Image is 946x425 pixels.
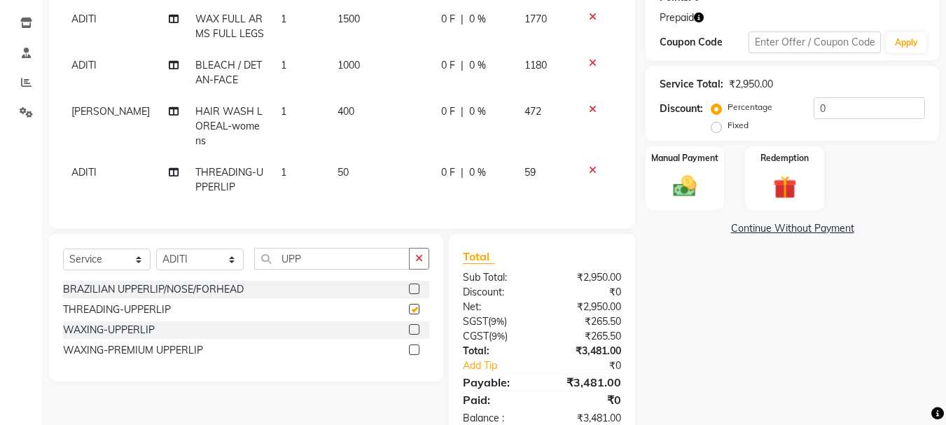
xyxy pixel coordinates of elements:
[542,391,632,408] div: ₹0
[195,105,263,147] span: HAIR WASH LOREAL-womens
[461,58,464,73] span: |
[729,77,773,92] div: ₹2,950.00
[886,32,926,53] button: Apply
[452,358,557,373] a: Add Tip
[281,166,286,179] span: 1
[542,374,632,391] div: ₹3,481.00
[728,119,749,132] label: Fixed
[441,58,455,73] span: 0 F
[524,166,536,179] span: 59
[71,59,97,71] span: ADITI
[524,13,547,25] span: 1770
[469,104,486,119] span: 0 %
[63,282,244,297] div: BRAZILIAN UPPERLIP/NOSE/FORHEAD
[195,13,264,40] span: WAX FULL ARMS FULL LEGS
[666,173,704,200] img: _cash.svg
[452,300,542,314] div: Net:
[452,391,542,408] div: Paid:
[542,344,632,358] div: ₹3,481.00
[254,248,410,270] input: Search or Scan
[660,11,694,25] span: Prepaid
[441,165,455,180] span: 0 F
[452,270,542,285] div: Sub Total:
[542,285,632,300] div: ₹0
[441,12,455,27] span: 0 F
[469,58,486,73] span: 0 %
[461,104,464,119] span: |
[760,152,809,165] label: Redemption
[524,59,547,71] span: 1180
[660,35,748,50] div: Coupon Code
[195,59,262,86] span: BLEACH / DETAN-FACE
[281,59,286,71] span: 1
[452,344,542,358] div: Total:
[452,314,542,329] div: ( )
[660,77,723,92] div: Service Total:
[542,270,632,285] div: ₹2,950.00
[648,221,936,236] a: Continue Without Payment
[63,343,203,358] div: WAXING-PREMIUM UPPERLIP
[766,173,804,202] img: _gift.svg
[281,13,286,25] span: 1
[195,166,263,193] span: THREADING-UPPERLIP
[452,329,542,344] div: ( )
[728,101,772,113] label: Percentage
[469,165,486,180] span: 0 %
[71,166,97,179] span: ADITI
[461,165,464,180] span: |
[463,249,495,264] span: Total
[71,105,150,118] span: [PERSON_NAME]
[338,59,360,71] span: 1000
[660,102,703,116] div: Discount:
[463,330,489,342] span: CGST
[469,12,486,27] span: 0 %
[749,32,881,53] input: Enter Offer / Coupon Code
[452,374,542,391] div: Payable:
[281,105,286,118] span: 1
[338,166,349,179] span: 50
[63,323,155,337] div: WAXING-UPPERLIP
[461,12,464,27] span: |
[71,13,97,25] span: ADITI
[338,105,354,118] span: 400
[524,105,541,118] span: 472
[557,358,632,373] div: ₹0
[452,285,542,300] div: Discount:
[463,315,488,328] span: SGST
[492,330,505,342] span: 9%
[542,300,632,314] div: ₹2,950.00
[651,152,718,165] label: Manual Payment
[542,314,632,329] div: ₹265.50
[338,13,360,25] span: 1500
[63,302,171,317] div: THREADING-UPPERLIP
[491,316,504,327] span: 9%
[441,104,455,119] span: 0 F
[542,329,632,344] div: ₹265.50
